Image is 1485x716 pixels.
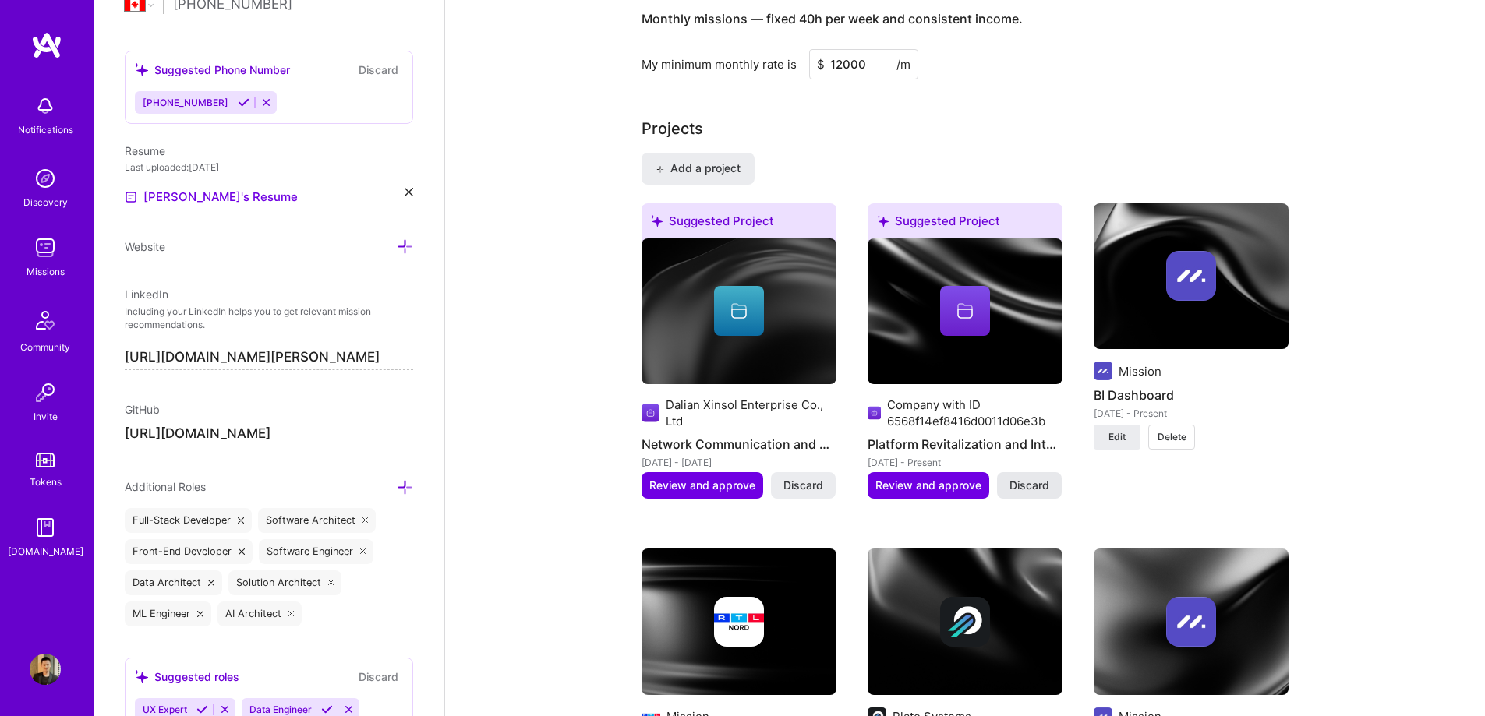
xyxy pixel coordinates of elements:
[125,240,165,253] span: Website
[783,478,823,493] span: Discard
[23,194,68,210] div: Discovery
[219,704,231,715] i: Reject
[771,472,836,499] button: Discard
[642,434,836,454] h4: Network Communication and Security Solutions
[649,478,755,493] span: Review and approve
[321,704,333,715] i: Accept
[868,548,1062,695] img: cover
[288,611,295,617] i: icon Close
[197,611,203,617] i: icon Close
[642,548,836,695] img: cover
[125,191,137,203] img: Resume
[228,570,342,595] div: Solution Architect
[258,508,377,533] div: Software Architect
[27,263,65,280] div: Missions
[868,434,1062,454] h4: Platform Revitalization and Integration
[238,97,249,108] i: Accept
[143,704,187,715] span: UX Expert
[360,548,366,555] i: icon Close
[1009,478,1049,493] span: Discard
[1094,362,1112,380] img: Company logo
[30,90,61,122] img: bell
[809,49,918,79] input: XXX
[125,570,222,595] div: Data Architect
[249,704,312,715] span: Data Engineer
[217,601,302,626] div: AI Architect
[26,654,65,685] a: User Avatar
[868,404,881,422] img: Company logo
[1108,430,1126,444] span: Edit
[196,704,208,715] i: Accept
[30,512,61,543] img: guide book
[868,472,989,499] button: Review and approve
[125,305,413,332] p: Including your LinkedIn helps you to get relevant mission recommendations.
[642,117,703,140] div: Projects
[875,478,981,493] span: Review and approve
[30,654,61,685] img: User Avatar
[125,159,413,175] div: Last uploaded: [DATE]
[343,704,355,715] i: Reject
[125,508,252,533] div: Full-Stack Developer
[259,539,374,564] div: Software Engineer
[642,203,836,245] div: Suggested Project
[1094,405,1289,421] div: [DATE] - Present
[868,203,1062,245] div: Suggested Project
[125,188,298,206] a: [PERSON_NAME]'s Resume
[125,403,160,416] span: GitHub
[714,597,764,647] img: Company logo
[666,397,836,429] div: Dalian Xinsol Enterprise Co., Ltd
[896,56,910,72] span: /m
[642,404,659,422] img: Company logo
[8,543,83,559] div: [DOMAIN_NAME]
[135,668,239,685] div: Suggested roles
[656,160,741,176] span: Add a project
[1094,548,1289,695] img: cover
[656,165,664,174] i: icon PlusBlack
[27,302,64,339] img: Community
[868,238,1062,385] img: cover
[1094,203,1289,350] img: cover
[868,454,1062,471] div: [DATE] - Present
[239,548,245,555] i: icon Close
[651,215,663,227] i: icon SuggestedTeams
[362,517,369,524] i: icon Close
[34,408,58,425] div: Invite
[238,517,244,524] i: icon Close
[30,474,62,490] div: Tokens
[20,339,70,355] div: Community
[18,122,73,138] div: Notifications
[817,56,825,72] span: $
[125,144,165,157] span: Resume
[642,238,836,385] img: cover
[997,472,1062,499] button: Discard
[642,472,763,499] button: Review and approve
[36,453,55,467] img: tokens
[1119,363,1161,379] div: Mission
[642,56,797,72] div: My minimum monthly rate is
[940,597,990,647] img: Company logo
[125,480,206,493] span: Additional Roles
[1166,597,1216,647] img: Company logo
[887,397,1062,429] div: Company with ID 6568f14ef8416d0011d06e3b
[143,97,228,108] span: [PHONE_NUMBER]
[135,62,290,78] div: Suggested Phone Number
[328,580,334,586] i: icon Close
[642,153,755,184] button: Add a project
[30,232,61,263] img: teamwork
[1094,385,1289,405] h4: BI Dashboard
[30,377,61,408] img: Invite
[1094,425,1140,450] button: Edit
[260,97,272,108] i: Reject
[642,454,836,471] div: [DATE] - [DATE]
[125,601,211,626] div: ML Engineer
[208,580,214,586] i: icon Close
[1158,430,1186,444] span: Delete
[354,61,403,79] button: Discard
[125,539,253,564] div: Front-End Developer
[1148,425,1195,450] button: Delete
[354,668,403,686] button: Discard
[125,287,168,301] span: LinkedIn
[135,670,148,683] i: icon SuggestedTeams
[30,163,61,194] img: discovery
[1166,251,1216,301] img: Company logo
